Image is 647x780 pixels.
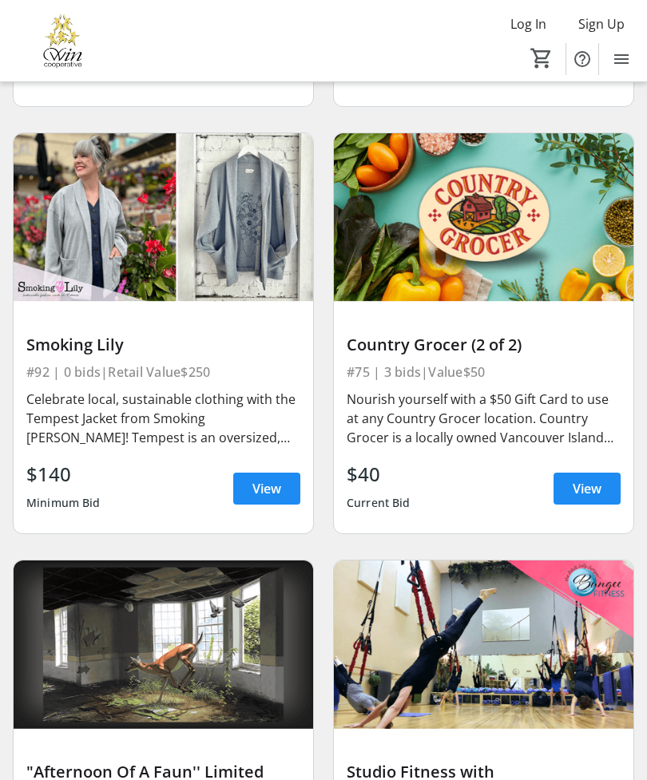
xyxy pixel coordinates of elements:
[605,43,637,75] button: Menu
[252,479,281,498] span: View
[26,390,300,447] div: Celebrate local, sustainable clothing with the Tempest Jacket from Smoking [PERSON_NAME]! Tempest...
[347,335,621,354] div: Country Grocer (2 of 2)
[498,11,559,37] button: Log In
[10,11,116,71] img: Victoria Women In Need Community Cooperative's Logo
[26,460,101,489] div: $140
[527,44,556,73] button: Cart
[14,133,313,302] img: Smoking Lily
[347,460,411,489] div: $40
[334,560,633,729] img: Studio Fitness with Justina Bailey
[334,133,633,302] img: Country Grocer (2 of 2)
[14,560,313,729] img: "Afternoon Of A Faun'' Limited Edition (1/5) Birch Wood Panel by John Keyes
[26,361,300,383] div: #92 | 0 bids | Retail Value $250
[26,335,300,354] div: Smoking Lily
[554,473,621,505] a: View
[26,489,101,517] div: Minimum Bid
[347,361,621,383] div: #75 | 3 bids | Value $50
[566,43,598,75] button: Help
[347,489,411,517] div: Current Bid
[347,390,621,447] div: Nourish yourself with a $50 Gift Card to use at any Country Grocer location. Country Grocer is a ...
[233,473,300,505] a: View
[510,14,546,34] span: Log In
[573,479,601,498] span: View
[578,14,625,34] span: Sign Up
[566,11,637,37] button: Sign Up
